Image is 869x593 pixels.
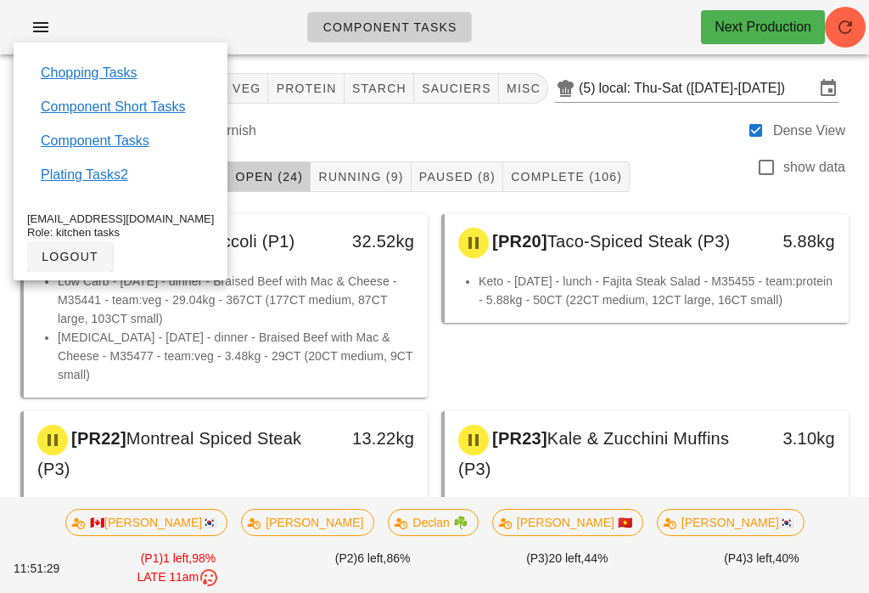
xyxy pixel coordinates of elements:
[783,159,845,176] label: show data
[76,510,216,535] span: 🇨🇦[PERSON_NAME]🇰🇷
[489,429,547,448] span: [PR23]
[715,17,811,37] div: Next Production
[773,122,845,139] label: Dense View
[756,228,835,255] div: 5.88kg
[41,131,149,151] a: Component Tasks
[502,510,631,535] span: [PERSON_NAME] 🇻🇳
[322,20,457,34] span: Component Tasks
[421,82,491,95] span: sauciers
[351,82,406,95] span: starch
[58,496,414,552] li: Full Nutrition - [DATE] - dinner - Steak & Mushroom Pasta - M35426 - team:protein - 13.22kg - 154...
[479,496,835,552] li: Keto - [DATE] - breakfast - Kale & Zucchini Egg Bites with Tzatziki - M35460 - team:protein - 3.1...
[470,546,664,591] div: (P3) 44%
[549,551,585,565] span: 20 left,
[234,170,303,184] span: Open (24)
[489,232,547,251] span: [PR20]
[227,161,311,192] button: Open (24)
[232,82,261,95] span: veg
[335,228,414,255] div: 32.52kg
[41,63,137,83] a: Chopping Tasks
[499,73,548,104] button: misc
[268,73,344,104] button: protein
[458,429,729,478] span: Kale & Zucchini Muffins (P3)
[37,429,301,478] span: Montreal Spiced Steak (P3)
[81,546,275,591] div: (P1) 98%
[225,73,269,104] button: veg
[252,510,363,535] span: [PERSON_NAME]
[275,82,336,95] span: protein
[68,429,126,448] span: [PR22]
[10,556,81,581] div: 11:51:29
[503,161,630,192] button: Complete (106)
[414,73,499,104] button: sauciers
[510,170,622,184] span: Complete (106)
[27,241,112,272] button: logout
[84,568,272,588] div: LATE 11am
[357,551,386,565] span: 6 left,
[345,73,414,104] button: starch
[27,226,214,240] div: Role: kitchen tasks
[756,425,835,452] div: 3.10kg
[163,551,192,565] span: 1 left,
[412,161,503,192] button: Paused (8)
[41,165,128,185] a: Plating Tasks2
[399,510,467,535] span: Declan ☘️
[41,97,185,117] a: Component Short Tasks
[276,546,470,591] div: (P2) 86%
[747,551,776,565] span: 3 left,
[41,250,98,263] span: logout
[506,82,541,95] span: misc
[479,272,835,309] li: Keto - [DATE] - lunch - Fajita Steak Salad - M35455 - team:protein - 5.88kg - 50CT (22CT medium, ...
[307,12,471,42] a: Component Tasks
[58,328,414,384] li: [MEDICAL_DATA] - [DATE] - dinner - Braised Beef with Mac & Cheese - M35477 - team:veg - 3.48kg - ...
[27,212,214,226] div: [EMAIL_ADDRESS][DOMAIN_NAME]
[664,546,859,591] div: (P4) 40%
[579,80,599,97] div: (5)
[418,170,496,184] span: Paused (8)
[311,161,411,192] button: Running (9)
[547,232,731,251] span: Taco-Spiced Steak (P3)
[667,510,793,535] span: [PERSON_NAME]🇰🇷
[58,272,414,328] li: Low Carb - [DATE] - dinner - Braised Beef with Mac & Cheese - M35441 - team:veg - 29.04kg - 367CT...
[317,170,403,184] span: Running (9)
[335,425,414,452] div: 13.22kg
